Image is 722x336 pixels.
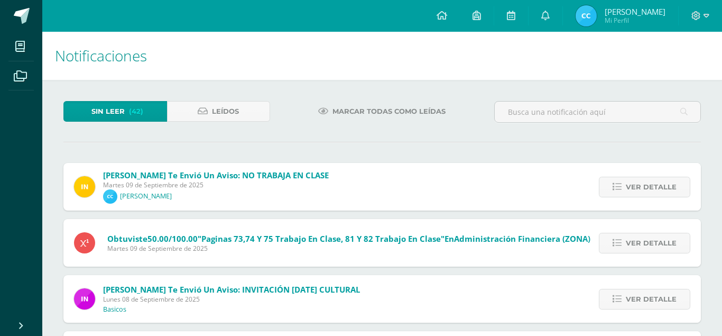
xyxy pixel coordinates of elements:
span: Sin leer [91,102,125,121]
p: Basicos [103,305,126,314]
span: 50.00/100.00 [147,233,198,244]
span: Marcar todas como leídas [332,102,446,121]
a: Leídos [167,101,271,122]
span: [PERSON_NAME] te envió un aviso: NO TRABAJA EN CLASE [103,170,329,180]
img: 1938b59dc778e23e718626767c3419c6.png [576,5,597,26]
img: 49dcc5f07bc63dd4e845f3f2a9293567.png [74,288,95,310]
a: Marcar todas como leídas [305,101,459,122]
span: "paginas 73,74 y 75 trabajo en clase, 81 y 82 trabajo en clase" [198,233,445,244]
span: Ver detalle [626,233,677,253]
span: Administración Financiera (ZONA) [454,233,590,244]
span: Mi Perfil [605,16,665,25]
span: Ver detalle [626,289,677,309]
span: Ver detalle [626,177,677,197]
p: [PERSON_NAME] [120,192,172,201]
span: Notificaciones [55,46,147,66]
span: [PERSON_NAME] [605,6,665,17]
img: 5126a9695706e27d9cadc9d22d1d17d6.png [103,189,117,204]
input: Busca una notificación aquí [495,102,700,122]
span: Martes 09 de Septiembre de 2025 [107,244,590,253]
span: Lunes 08 de Septiembre de 2025 [103,295,360,304]
span: Obtuviste en [107,233,590,244]
a: Sin leer(42) [63,101,167,122]
span: Leídos [212,102,239,121]
img: 91d43002c1e6da35fcf826c9a618326d.png [74,176,95,197]
span: (42) [129,102,143,121]
span: [PERSON_NAME] te envió un aviso: INVITACIÓN [DATE] CULTURAL [103,284,360,295]
span: Martes 09 de Septiembre de 2025 [103,180,329,189]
